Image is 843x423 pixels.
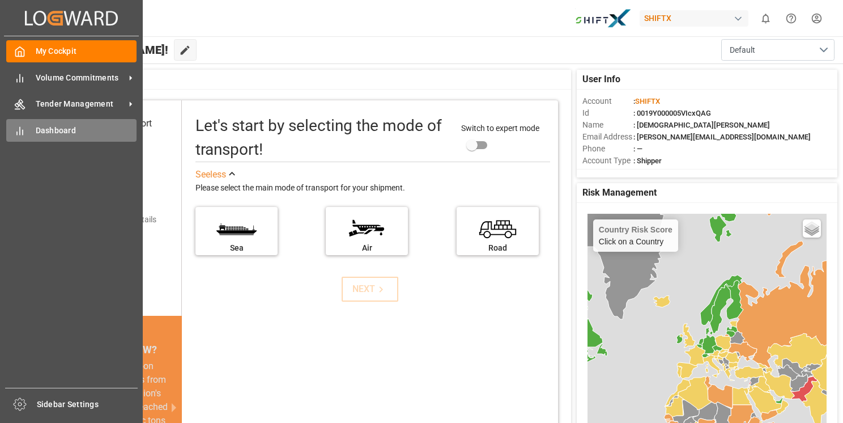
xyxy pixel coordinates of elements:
[582,107,633,119] span: Id
[599,225,672,246] div: Click on a Country
[36,72,125,84] span: Volume Commitments
[582,95,633,107] span: Account
[461,124,539,133] span: Switch to expert mode
[582,143,633,155] span: Phone
[36,45,137,57] span: My Cockpit
[640,7,753,29] button: SHIFTX
[640,10,748,27] div: SHIFTX
[195,168,226,181] div: See less
[633,109,711,117] span: : 0019Y000005VIcxQAG
[86,214,156,226] div: Add shipping details
[599,225,672,234] h4: Country Risk Score
[582,155,633,167] span: Account Type
[730,44,755,56] span: Default
[195,181,550,195] div: Please select the main mode of transport for your shipment.
[201,242,272,254] div: Sea
[635,97,660,105] span: SHIFTX
[582,131,633,143] span: Email Address
[575,9,632,28] img: Bildschirmfoto%202024-11-13%20um%2009.31.44.png_1731487080.png
[753,6,778,31] button: show 0 new notifications
[195,114,450,162] div: Let's start by selecting the mode of transport!
[36,98,125,110] span: Tender Management
[36,125,137,137] span: Dashboard
[633,145,642,153] span: : —
[633,156,662,165] span: : Shipper
[46,39,168,61] span: Hello [PERSON_NAME]!
[633,97,660,105] span: :
[633,121,770,129] span: : [DEMOGRAPHIC_DATA][PERSON_NAME]
[582,119,633,131] span: Name
[582,186,657,200] span: Risk Management
[6,40,137,62] a: My Cockpit
[803,219,821,238] a: Layers
[721,39,835,61] button: open menu
[352,282,387,296] div: NEXT
[633,133,811,141] span: : [PERSON_NAME][EMAIL_ADDRESS][DOMAIN_NAME]
[331,242,402,254] div: Air
[37,399,138,411] span: Sidebar Settings
[342,277,398,302] button: NEXT
[778,6,804,31] button: Help Center
[582,73,620,86] span: User Info
[462,242,533,254] div: Road
[6,119,137,141] a: Dashboard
